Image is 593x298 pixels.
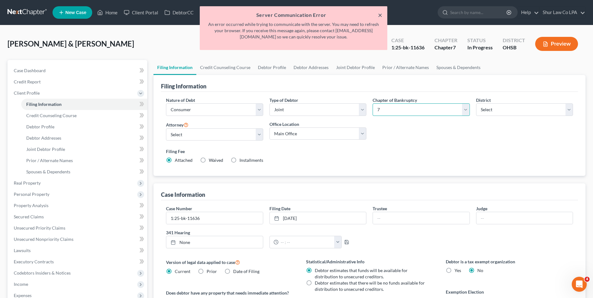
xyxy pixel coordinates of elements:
[14,270,71,276] span: Codebtors Insiders & Notices
[9,65,147,76] a: Case Dashboard
[446,258,573,265] label: Debtor is a tax exempt organization
[477,268,483,273] span: No
[254,60,290,75] a: Debtor Profile
[476,205,487,212] label: Judge
[332,60,379,75] a: Joint Debtor Profile
[373,97,417,103] label: Chapter of Bankruptcy
[315,280,425,292] span: Debtor estimates that there will be no funds available for distribution to unsecured creditors.
[21,155,147,166] a: Prior / Alternate Names
[306,258,433,265] label: Statistical/Administrative Info
[572,277,587,292] iframe: Intercom live chat
[14,203,48,208] span: Property Analysis
[9,222,147,234] a: Unsecured Priority Claims
[14,68,46,73] span: Case Dashboard
[14,248,31,253] span: Lawsuits
[9,245,147,256] a: Lawsuits
[269,97,298,103] label: Type of Debtor
[233,269,259,274] span: Date of Filing
[279,236,334,248] input: -- : --
[14,90,40,96] span: Client Profile
[163,229,369,236] label: 341 Hearing
[26,135,61,141] span: Debtor Addresses
[446,289,573,295] label: Exemption Election
[166,148,573,155] label: Filing Fee
[14,259,54,264] span: Executory Contracts
[21,144,147,155] a: Joint Debtor Profile
[161,191,205,198] div: Case Information
[166,121,188,128] label: Attorney
[175,157,193,163] span: Attached
[9,200,147,211] a: Property Analysis
[269,205,290,212] label: Filing Date
[14,293,32,298] span: Expenses
[14,214,44,219] span: Secured Claims
[14,225,65,231] span: Unsecured Priority Claims
[14,236,73,242] span: Unsecured Nonpriority Claims
[196,60,254,75] a: Credit Counseling Course
[315,268,408,279] span: Debtor estimates that funds will be available for distribution to unsecured creditors.
[476,97,491,103] label: District
[26,124,54,129] span: Debtor Profile
[14,281,28,287] span: Income
[378,11,382,19] button: ×
[26,169,70,174] span: Spouses & Dependents
[21,99,147,110] a: Filing Information
[209,157,223,163] span: Waived
[455,268,461,273] span: Yes
[21,121,147,132] a: Debtor Profile
[205,21,382,40] p: An error occurred while trying to communicate with the server. You may need to refresh your brows...
[166,258,293,266] label: Version of legal data applied to case
[270,212,366,224] a: [DATE]
[153,60,196,75] a: Filing Information
[476,212,573,224] input: --
[21,132,147,144] a: Debtor Addresses
[433,60,484,75] a: Spouses & Dependents
[26,113,77,118] span: Credit Counseling Course
[21,166,147,177] a: Spouses & Dependents
[379,60,433,75] a: Prior / Alternate Names
[373,205,387,212] label: Trustee
[166,212,263,224] input: Enter case number...
[9,211,147,222] a: Secured Claims
[166,290,293,296] label: Does debtor have any property that needs immediate attention?
[585,277,590,282] span: 4
[9,76,147,87] a: Credit Report
[166,236,263,248] a: None
[9,256,147,267] a: Executory Contracts
[21,110,147,121] a: Credit Counseling Course
[290,60,332,75] a: Debtor Addresses
[26,102,62,107] span: Filing Information
[14,180,41,186] span: Real Property
[14,191,49,197] span: Personal Property
[207,269,217,274] span: Prior
[373,212,469,224] input: --
[175,269,190,274] span: Current
[205,11,382,19] h5: Server Communication Error
[26,147,65,152] span: Joint Debtor Profile
[239,157,263,163] span: Installments
[161,82,206,90] div: Filing Information
[166,205,192,212] label: Case Number
[166,97,195,103] label: Nature of Debt
[269,121,299,127] label: Office Location
[9,234,147,245] a: Unsecured Nonpriority Claims
[26,158,73,163] span: Prior / Alternate Names
[14,79,41,84] span: Credit Report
